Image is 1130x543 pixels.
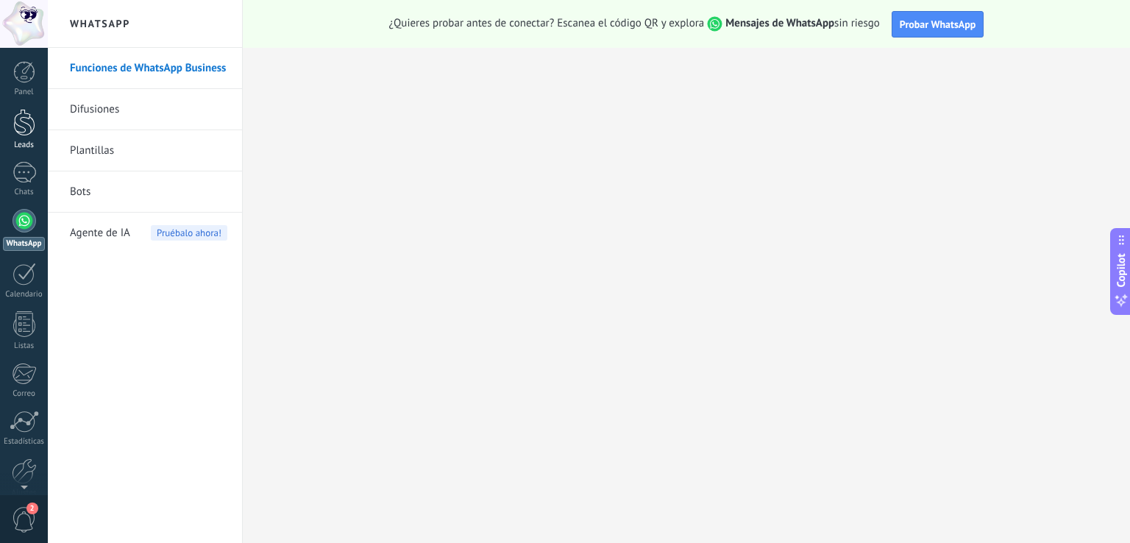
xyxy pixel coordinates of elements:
[3,437,46,447] div: Estadísticas
[3,389,46,399] div: Correo
[151,225,227,241] span: Pruébalo ahora!
[48,89,242,130] li: Difusiones
[70,213,227,254] a: Agente de IA Pruébalo ahora!
[892,11,984,38] button: Probar WhatsApp
[3,188,46,197] div: Chats
[48,130,242,171] li: Plantillas
[70,89,227,130] a: Difusiones
[48,48,242,89] li: Funciones de WhatsApp Business
[3,237,45,251] div: WhatsApp
[900,18,976,31] span: Probar WhatsApp
[48,213,242,253] li: Agente de IA
[70,130,227,171] a: Plantillas
[70,171,227,213] a: Bots
[70,48,227,89] a: Funciones de WhatsApp Business
[389,16,880,32] span: ¿Quieres probar antes de conectar? Escanea el código QR y explora sin riesgo
[70,213,130,254] span: Agente de IA
[725,16,834,30] strong: Mensajes de WhatsApp
[1114,254,1129,288] span: Copilot
[3,290,46,299] div: Calendario
[3,141,46,150] div: Leads
[3,341,46,351] div: Listas
[48,171,242,213] li: Bots
[26,503,38,514] span: 2
[3,88,46,97] div: Panel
